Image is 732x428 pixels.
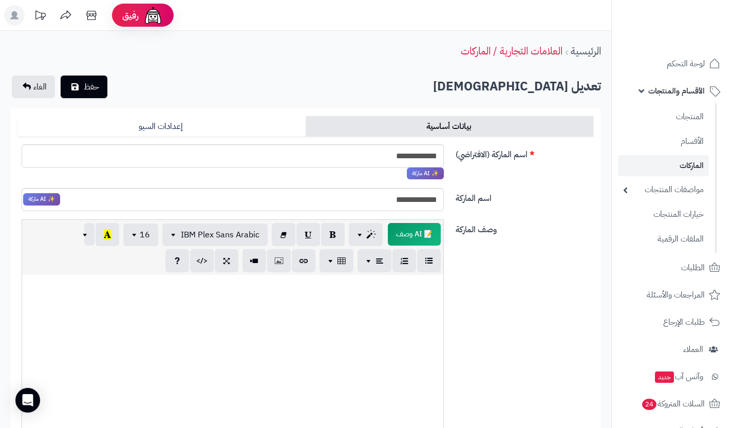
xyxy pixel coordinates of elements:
span: وآتس آب [654,369,703,384]
label: اسم الماركة [452,188,597,204]
a: مواصفات المنتجات [618,179,709,201]
a: العملاء [618,337,726,362]
span: انقر لاستخدام رفيقك الذكي [407,168,444,180]
div: Open Intercom Messenger [15,388,40,413]
span: طلبات الإرجاع [663,315,705,329]
span: انقر لاستخدام رفيقك الذكي [388,223,441,246]
span: انقر لاستخدام رفيقك الذكي [23,193,60,206]
a: الأقسام [618,131,709,153]
a: المراجعات والأسئلة [618,283,726,307]
a: المنتجات [618,106,709,128]
img: logo-2.png [662,8,722,29]
a: الغاء [12,76,55,98]
a: وآتس آبجديد [618,364,726,389]
img: ai-face.png [143,5,163,26]
span: رفيق [122,9,139,22]
a: إعدادات السيو [18,116,306,137]
a: الرئيسية [571,43,601,59]
a: لوحة التحكم [618,51,726,76]
a: طلبات الإرجاع [618,310,726,334]
a: الطلبات [618,255,726,280]
a: بيانات أساسية [306,116,593,137]
a: السلات المتروكة24 [618,392,726,416]
a: العلامات التجارية / الماركات [461,43,562,59]
span: الطلبات [681,260,705,275]
b: تعديل [DEMOGRAPHIC_DATA] [433,77,601,96]
span: جديد [655,371,674,383]
span: 24 [642,398,658,411]
span: لوحة التحكم [667,57,705,71]
a: تحديثات المنصة [27,5,53,28]
span: IBM Plex Sans Arabic [181,229,259,241]
a: الماركات [618,155,709,176]
button: IBM Plex Sans Arabic [162,224,268,246]
span: السلات المتروكة [641,397,705,411]
button: حفظ [61,76,107,98]
span: العملاء [683,342,703,357]
span: المراجعات والأسئلة [647,288,705,302]
a: خيارات المنتجات [618,203,709,226]
a: الملفات الرقمية [618,228,709,250]
span: 16 [140,229,150,241]
label: اسم الماركة (الافتراضي) [452,144,597,161]
span: الغاء [33,81,47,93]
span: حفظ [84,81,99,93]
label: وصف الماركة [452,219,597,236]
button: 16 [123,224,158,246]
span: الأقسام والمنتجات [648,84,705,98]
